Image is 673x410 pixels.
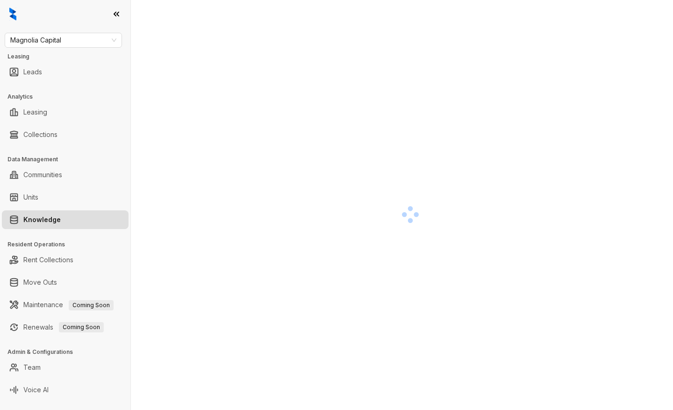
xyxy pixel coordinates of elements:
[59,322,104,332] span: Coming Soon
[2,251,129,269] li: Rent Collections
[2,188,129,207] li: Units
[23,381,49,399] a: Voice AI
[9,7,16,21] img: logo
[23,358,41,377] a: Team
[7,93,130,101] h3: Analytics
[10,33,116,47] span: Magnolia Capital
[7,52,130,61] h3: Leasing
[2,381,129,399] li: Voice AI
[7,348,130,356] h3: Admin & Configurations
[23,103,47,122] a: Leasing
[2,210,129,229] li: Knowledge
[69,300,114,310] span: Coming Soon
[2,63,129,81] li: Leads
[2,318,129,337] li: Renewals
[23,273,57,292] a: Move Outs
[2,273,129,292] li: Move Outs
[23,125,57,144] a: Collections
[23,251,73,269] a: Rent Collections
[2,165,129,184] li: Communities
[2,125,129,144] li: Collections
[2,295,129,314] li: Maintenance
[23,188,38,207] a: Units
[7,155,130,164] h3: Data Management
[23,318,104,337] a: RenewalsComing Soon
[23,165,62,184] a: Communities
[7,240,130,249] h3: Resident Operations
[23,63,42,81] a: Leads
[23,210,61,229] a: Knowledge
[2,358,129,377] li: Team
[2,103,129,122] li: Leasing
